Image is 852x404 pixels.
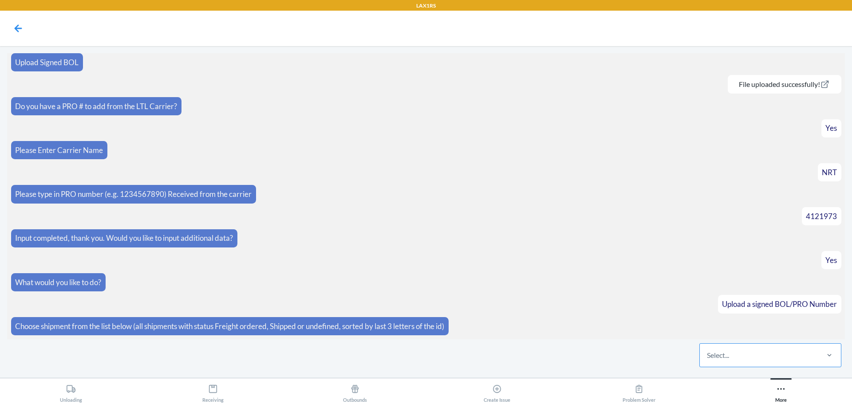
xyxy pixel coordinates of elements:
[15,101,177,112] p: Do you have a PRO # to add from the LTL Carrier?
[284,378,426,403] button: Outbounds
[15,232,233,244] p: Input completed, thank you. Would you like to input additional data?
[15,145,103,156] p: Please Enter Carrier Name
[623,380,655,403] div: Problem Solver
[426,378,568,403] button: Create Issue
[142,378,284,403] button: Receiving
[732,80,837,88] a: File uploaded successfully!
[806,212,837,221] span: 4121973
[822,168,837,177] span: NRT
[825,123,837,133] span: Yes
[707,350,729,361] div: Select...
[710,378,852,403] button: More
[825,255,837,265] span: Yes
[343,380,367,403] div: Outbounds
[484,380,510,403] div: Create Issue
[568,378,710,403] button: Problem Solver
[202,380,224,403] div: Receiving
[15,277,101,288] p: What would you like to do?
[722,299,837,309] span: Upload a signed BOL/PRO Number
[775,380,787,403] div: More
[15,321,444,332] p: Choose shipment from the list below (all shipments with status Freight ordered, Shipped or undefi...
[15,57,79,68] p: Upload Signed BOL
[60,380,82,403] div: Unloading
[416,2,436,10] p: LAX1RS
[15,188,252,200] p: Please type in PRO number (e.g. 1234567890) Received from the carrier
